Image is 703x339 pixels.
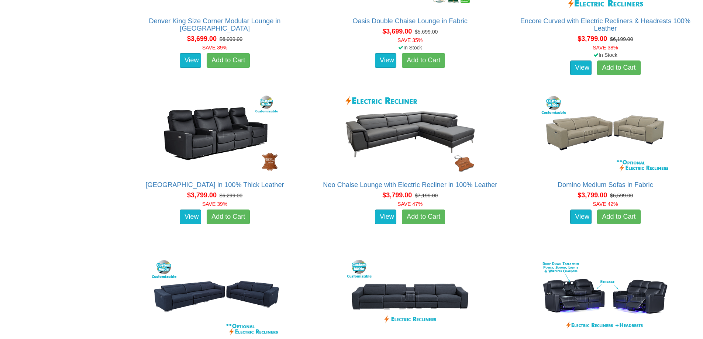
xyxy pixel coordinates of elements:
font: SAVE 39% [202,201,227,207]
img: Neo Chaise Lounge with Electric Recliner in 100% Leather [344,93,476,174]
font: SAVE 42% [593,201,618,207]
img: Domino King Sofas in Fabric [148,256,281,338]
del: $6,199.00 [610,36,633,42]
a: View [570,60,592,75]
a: Add to Cart [402,210,445,224]
a: Neo Chaise Lounge with Electric Recliner in 100% Leather [323,181,497,188]
span: $3,799.00 [187,191,217,199]
font: SAVE 35% [397,37,423,43]
a: Add to Cart [597,60,640,75]
font: SAVE 38% [593,45,618,51]
a: Denver King Size Corner Modular Lounge in [GEOGRAPHIC_DATA] [149,17,281,32]
a: View [570,210,592,224]
del: $7,199.00 [415,193,438,198]
a: [GEOGRAPHIC_DATA] in 100% Thick Leather [146,181,284,188]
a: View [180,53,201,68]
a: Encore Curved with Electric Recliners & Headrests 100% Leather [520,17,690,32]
img: Blockbuster Electric 3 Seater+2 Seater Package in Rhino Fabric [539,256,672,338]
del: $6,299.00 [220,193,242,198]
span: $3,699.00 [382,28,412,35]
a: View [375,210,396,224]
font: SAVE 39% [202,45,227,51]
div: In Stock [512,51,699,59]
img: Domino King Electric Recliner Theatre Lounge in Fabric [344,256,476,338]
del: $6,099.00 [220,36,242,42]
img: Bond Theatre Lounge in 100% Thick Leather [148,93,281,174]
a: Add to Cart [207,53,250,68]
span: $3,699.00 [187,35,217,42]
a: Domino Medium Sofas in Fabric [558,181,653,188]
a: View [180,210,201,224]
del: $5,699.00 [415,29,438,35]
a: Add to Cart [207,210,250,224]
div: In Stock [317,44,504,51]
a: Add to Cart [597,210,640,224]
font: SAVE 47% [397,201,423,207]
a: Add to Cart [402,53,445,68]
span: $3,799.00 [578,191,607,199]
span: $3,799.00 [382,191,412,199]
a: Oasis Double Chaise Lounge in Fabric [353,17,468,25]
del: $6,599.00 [610,193,633,198]
a: View [375,53,396,68]
span: $3,799.00 [578,35,607,42]
img: Domino Medium Sofas in Fabric [539,93,672,174]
